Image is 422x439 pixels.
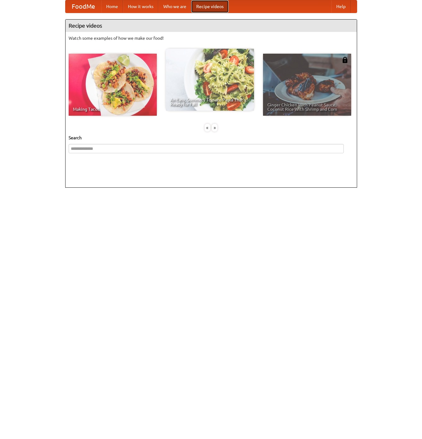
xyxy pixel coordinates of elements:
a: How it works [123,0,158,13]
a: FoodMe [66,0,101,13]
h5: Search [69,135,354,141]
h4: Recipe videos [66,20,357,32]
span: Making Tacos [73,107,152,111]
a: Home [101,0,123,13]
a: Help [331,0,351,13]
img: 483408.png [342,57,348,63]
div: » [212,124,217,132]
a: Recipe videos [191,0,229,13]
span: An Easy, Summery Tomato Pasta That's Ready for Fall [170,98,250,106]
a: Making Tacos [69,54,157,116]
a: Who we are [158,0,191,13]
p: Watch some examples of how we make our food! [69,35,354,41]
a: An Easy, Summery Tomato Pasta That's Ready for Fall [166,49,254,111]
div: « [205,124,210,132]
